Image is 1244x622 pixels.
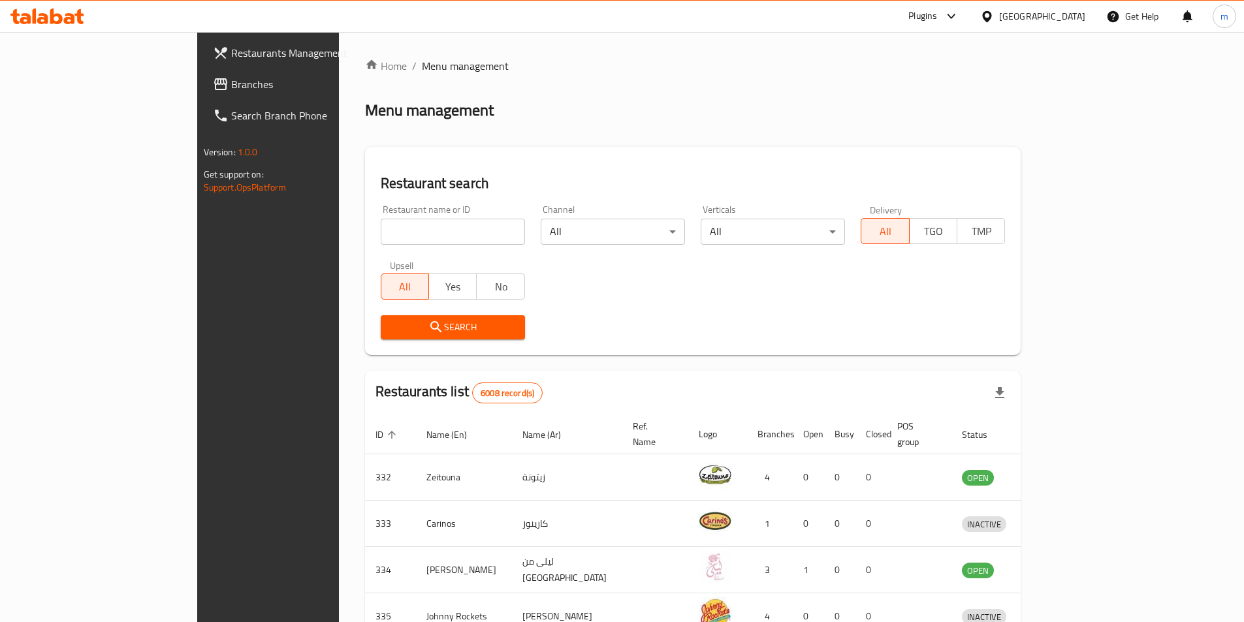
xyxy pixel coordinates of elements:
[381,315,525,339] button: Search
[522,427,578,443] span: Name (Ar)
[861,218,909,244] button: All
[204,144,236,161] span: Version:
[909,218,957,244] button: TGO
[957,218,1005,244] button: TMP
[699,505,731,537] img: Carinos
[512,454,622,501] td: زيتونة
[202,100,405,131] a: Search Branch Phone
[824,454,855,501] td: 0
[963,222,1000,241] span: TMP
[202,69,405,100] a: Branches
[375,427,400,443] span: ID
[747,501,793,547] td: 1
[387,277,424,296] span: All
[428,273,477,300] button: Yes
[962,517,1006,532] span: INACTIVE
[962,427,1004,443] span: Status
[962,470,994,486] div: OPEN
[915,222,952,241] span: TGO
[897,418,936,450] span: POS group
[204,179,287,196] a: Support.OpsPlatform
[231,76,394,92] span: Branches
[231,45,394,61] span: Restaurants Management
[855,547,887,593] td: 0
[416,501,512,547] td: Carinos
[962,563,994,578] span: OPEN
[747,547,793,593] td: 3
[855,454,887,501] td: 0
[867,222,904,241] span: All
[434,277,471,296] span: Yes
[512,547,622,593] td: ليلى من [GEOGRAPHIC_DATA]
[381,174,1006,193] h2: Restaurant search
[416,547,512,593] td: [PERSON_NAME]
[412,58,417,74] li: /
[391,319,515,335] span: Search
[231,108,394,123] span: Search Branch Phone
[793,547,824,593] td: 1
[699,551,731,583] img: Leila Min Lebnan
[699,458,731,491] img: Zeitouna
[390,260,414,270] label: Upsell
[962,516,1006,532] div: INACTIVE
[365,100,494,121] h2: Menu management
[365,58,1021,74] nav: breadcrumb
[426,427,484,443] span: Name (En)
[855,501,887,547] td: 0
[416,454,512,501] td: Zeitouna
[793,501,824,547] td: 0
[824,501,855,547] td: 0
[824,547,855,593] td: 0
[747,454,793,501] td: 4
[1220,9,1228,23] span: m
[473,387,542,399] span: 6008 record(s)
[999,9,1085,23] div: [GEOGRAPHIC_DATA]
[204,166,264,183] span: Get support on:
[962,471,994,486] span: OPEN
[381,273,429,300] button: All
[482,277,519,296] span: No
[633,418,673,450] span: Ref. Name
[824,414,855,454] th: Busy
[202,37,405,69] a: Restaurants Management
[472,382,543,403] div: Total records count
[381,219,525,245] input: Search for restaurant name or ID..
[793,454,824,501] td: 0
[238,144,258,161] span: 1.0.0
[476,273,524,300] button: No
[908,8,937,24] div: Plugins
[422,58,509,74] span: Menu management
[688,414,747,454] th: Logo
[512,501,622,547] td: كارينوز
[747,414,793,454] th: Branches
[793,414,824,454] th: Open
[870,205,902,214] label: Delivery
[984,377,1015,409] div: Export file
[541,219,685,245] div: All
[855,414,887,454] th: Closed
[701,219,845,245] div: All
[375,382,543,403] h2: Restaurants list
